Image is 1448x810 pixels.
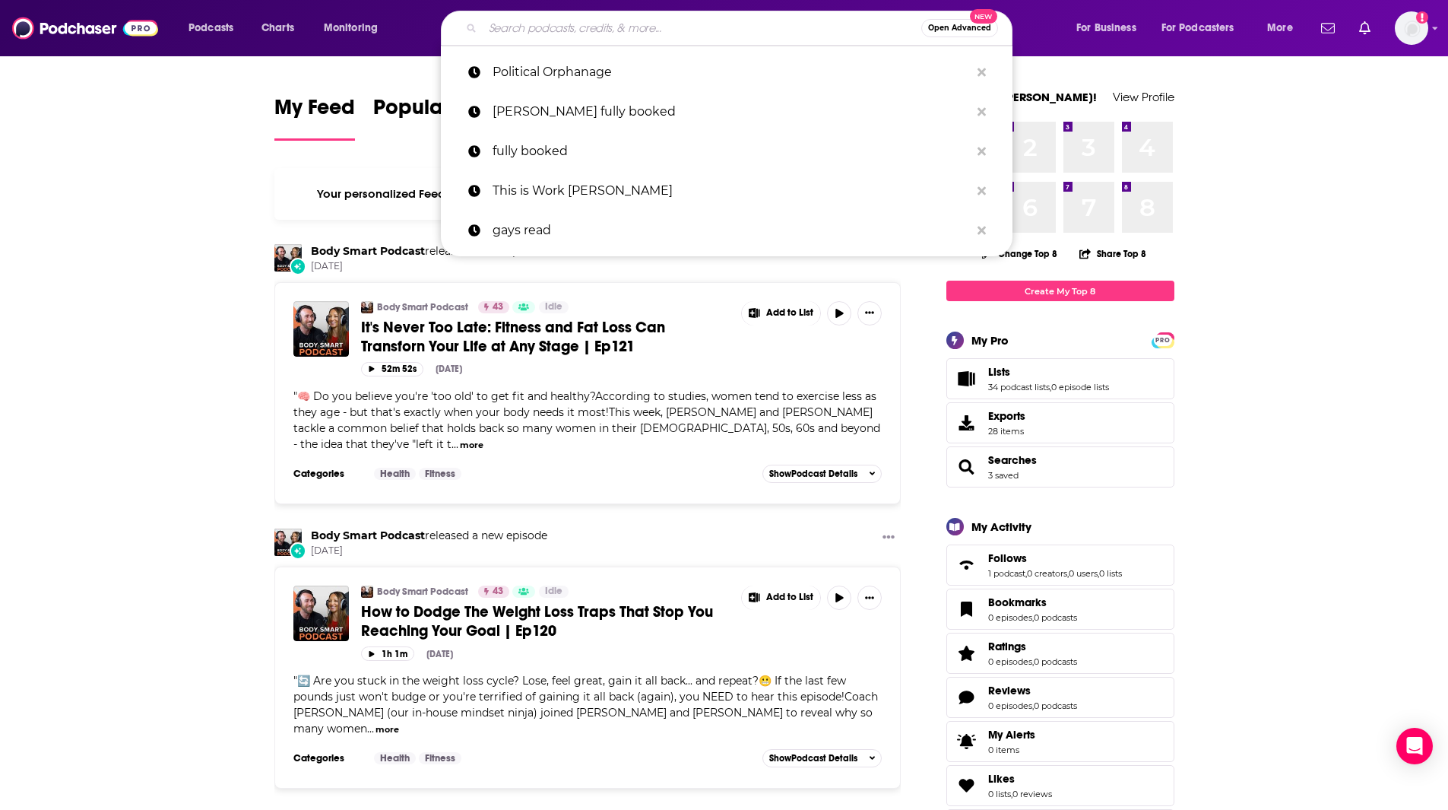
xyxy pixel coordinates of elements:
[324,17,378,39] span: Monitoring
[373,94,502,129] span: Popular Feed
[478,586,509,598] a: 43
[361,602,730,640] a: How to Dodge The Weight Loss Traps That Stop You Reaching Your Goal | Ep120
[1395,11,1428,45] button: Show profile menu
[1079,239,1147,268] button: Share Top 8
[946,765,1174,806] span: Likes
[493,52,970,92] p: Political Orphanage
[1161,17,1234,39] span: For Podcasters
[361,362,423,376] button: 52m 52s
[441,92,1012,132] a: [PERSON_NAME] fully booked
[988,684,1077,697] a: Reviews
[493,211,970,250] p: gays read
[539,586,569,598] a: Idle
[178,16,253,40] button: open menu
[274,529,302,556] img: Body Smart Podcast
[261,17,294,39] span: Charts
[1067,568,1069,579] span: ,
[769,753,857,764] span: Show Podcast Details
[290,542,306,559] div: New Episode
[988,745,1035,755] span: 0 items
[539,301,569,313] a: Idle
[946,402,1174,443] a: Exports
[377,301,468,313] a: Body Smart Podcast
[988,612,1032,623] a: 0 episodes
[973,244,1067,263] button: Change Top 8
[441,171,1012,211] a: This is Work [PERSON_NAME]
[293,674,878,735] span: 🔄 Are you stuck in the weight loss cycle? Lose, feel great, gain it all back... and repeat?😬 If t...
[946,545,1174,586] span: Follows
[988,700,1032,711] a: 0 episodes
[1256,16,1312,40] button: open menu
[493,300,503,315] span: 43
[857,301,882,326] button: Show More Button
[946,281,1174,301] a: Create My Top 8
[1099,568,1122,579] a: 0 lists
[311,260,547,273] span: [DATE]
[361,301,373,313] a: Body Smart Podcast
[988,426,1025,437] span: 28 items
[375,723,399,736] button: more
[1051,382,1109,392] a: 0 episode lists
[762,465,882,483] button: ShowPodcast Details
[361,318,665,356] span: It's Never Too Late: Fitness and Fat Loss Can Transforn Your Life at Any Stage | Ep121
[293,674,878,735] span: "
[1076,17,1136,39] span: For Business
[374,752,416,764] a: Health
[1154,335,1172,346] span: PRO
[946,677,1174,718] span: Reviews
[441,52,1012,92] a: Political Orphanage
[946,721,1174,762] a: My Alerts
[952,456,982,478] a: Searches
[971,333,1009,348] div: My Pro
[311,529,547,543] h3: released a new episode
[441,132,1012,171] a: fully booked
[452,437,458,451] span: ...
[1011,789,1012,799] span: ,
[952,599,982,620] a: Bookmarks
[1050,382,1051,392] span: ,
[988,470,1019,481] a: 3 saved
[952,731,982,752] span: My Alerts
[988,365,1010,379] span: Lists
[311,529,425,542] a: Body Smart Podcast
[483,16,921,40] input: Search podcasts, credits, & more...
[1032,656,1034,667] span: ,
[373,94,502,141] a: Popular Feed
[766,592,813,603] span: Add to List
[493,171,970,211] p: This is Work Shelley Johnson
[1027,568,1067,579] a: 0 creators
[12,14,158,43] a: Podchaser - Follow, Share and Rate Podcasts
[1395,11,1428,45] img: User Profile
[293,586,349,641] img: How to Dodge The Weight Loss Traps That Stop You Reaching Your Goal | Ep120
[1416,11,1428,24] svg: Add a profile image
[293,468,362,480] h3: Categories
[367,722,374,735] span: ...
[921,19,998,37] button: Open AdvancedNew
[1034,612,1077,623] a: 0 podcasts
[1113,90,1174,104] a: View Profile
[952,554,982,576] a: Follows
[274,94,355,141] a: My Feed
[361,318,730,356] a: It's Never Too Late: Fitness and Fat Loss Can Transforn Your Life at Any Stage | Ep121
[988,789,1011,799] a: 0 lists
[766,307,813,319] span: Add to List
[988,365,1109,379] a: Lists
[988,728,1035,742] span: My Alerts
[377,586,468,598] a: Body Smart Podcast
[1032,700,1034,711] span: ,
[988,551,1122,565] a: Follows
[493,132,970,171] p: fully booked
[436,364,462,374] div: [DATE]
[857,586,882,610] button: Show More Button
[988,382,1050,392] a: 34 podcast lists
[988,772,1052,786] a: Likes
[1025,568,1027,579] span: ,
[493,584,503,599] span: 43
[1066,16,1155,40] button: open menu
[988,772,1015,786] span: Likes
[988,596,1077,609] a: Bookmarks
[988,568,1025,579] a: 1 podcast
[361,586,373,598] img: Body Smart Podcast
[742,301,821,326] button: Show More Button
